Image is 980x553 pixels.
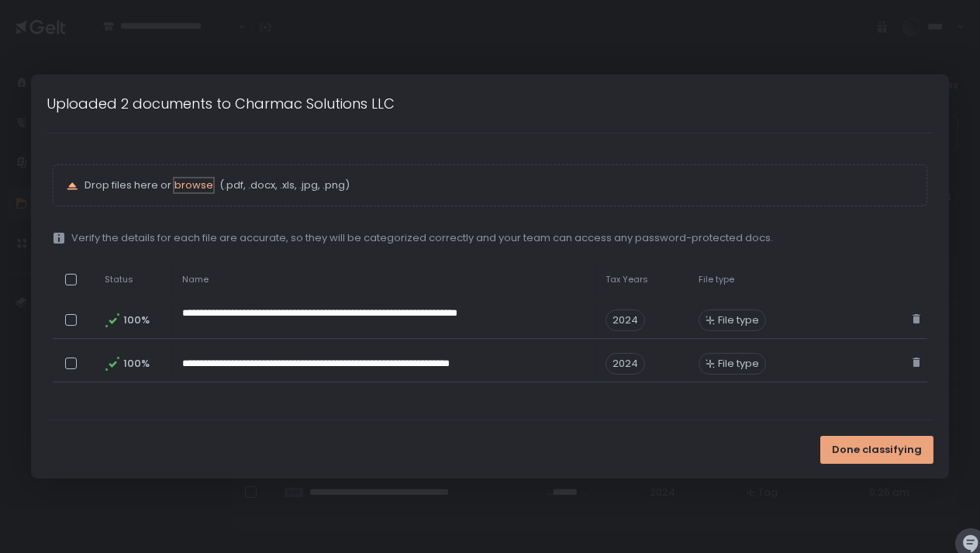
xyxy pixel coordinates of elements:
[718,313,759,327] span: File type
[123,357,148,371] span: 100%
[47,93,395,114] h1: Uploaded 2 documents to Charmac Solutions LLC
[182,274,209,285] span: Name
[606,309,645,331] span: 2024
[718,357,759,371] span: File type
[606,353,645,375] span: 2024
[174,178,213,192] button: browse
[105,274,133,285] span: Status
[85,178,914,192] p: Drop files here or
[606,274,648,285] span: Tax Years
[820,436,933,464] button: Done classifying
[123,313,148,327] span: 100%
[71,231,773,245] span: Verify the details for each file are accurate, so they will be categorized correctly and your tea...
[216,178,350,192] span: (.pdf, .docx, .xls, .jpg, .png)
[832,443,922,457] span: Done classifying
[699,274,734,285] span: File type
